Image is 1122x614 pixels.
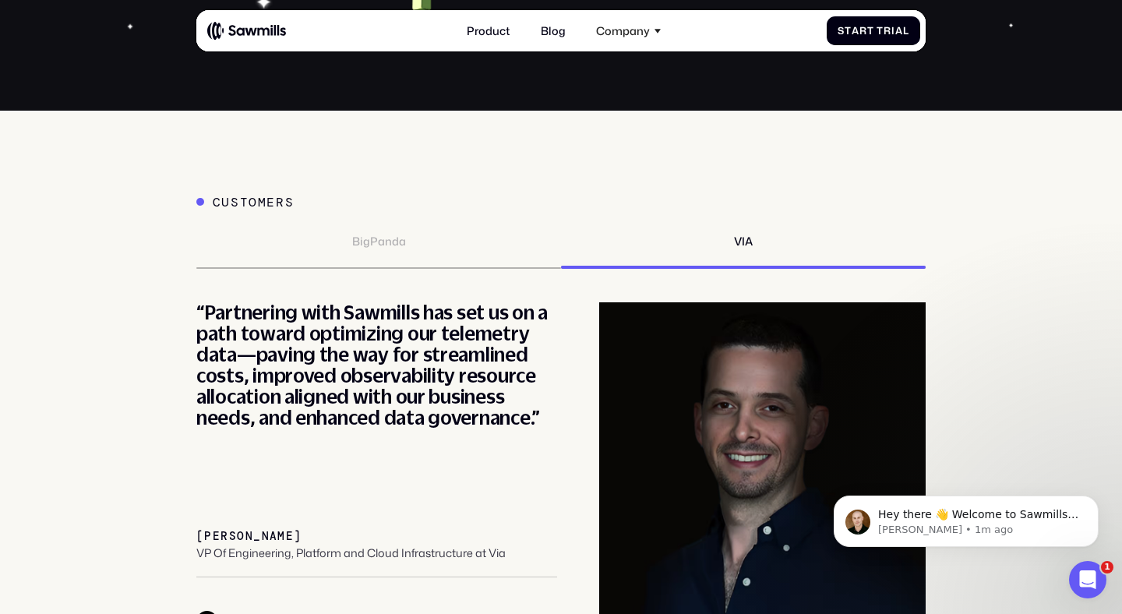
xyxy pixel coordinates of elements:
div: [PERSON_NAME] [196,530,302,543]
span: t [867,25,874,37]
a: StartTrial [827,16,920,45]
div: Customers [213,195,295,210]
span: r [884,25,891,37]
span: a [895,25,903,37]
div: Company [587,16,669,46]
span: T [877,25,884,37]
span: r [859,25,867,37]
div: VP Of Engineering, Platform and Cloud Infrastructure at Via [196,546,506,559]
span: a [852,25,859,37]
a: Blog [532,16,574,46]
span: i [891,25,895,37]
div: “Partnering with Sawmills has set us on a path toward optimizing our telemetry data—paving the wa... [196,302,557,429]
span: 1 [1101,561,1113,573]
div: VIA [734,235,753,248]
span: l [903,25,909,37]
span: t [845,25,852,37]
span: S [838,25,845,37]
a: Product [458,16,518,46]
iframe: Intercom notifications message [810,463,1122,572]
div: BigPanda [352,235,406,248]
div: Company [596,24,650,37]
iframe: Intercom live chat [1069,561,1106,598]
